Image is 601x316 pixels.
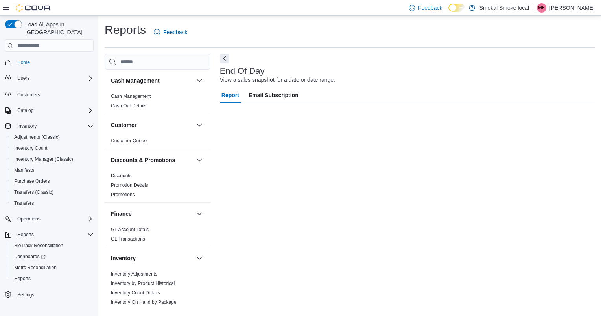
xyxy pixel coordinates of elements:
button: Manifests [8,165,97,176]
span: Transfers [11,198,94,208]
button: Inventory [2,121,97,132]
a: Inventory Count Details [111,290,160,296]
span: Manifests [14,167,34,173]
p: | [532,3,534,13]
button: Operations [2,213,97,224]
button: Reports [2,229,97,240]
h3: Customer [111,121,136,129]
h1: Reports [105,22,146,38]
button: Customers [2,88,97,100]
span: Transfers [14,200,34,206]
a: Manifests [11,165,37,175]
span: Reports [14,230,94,239]
button: Finance [195,209,204,219]
span: Inventory by Product Historical [111,280,175,287]
a: Transfers [11,198,37,208]
a: Discounts [111,173,132,178]
button: Next [220,54,229,63]
span: Transfers (Classic) [14,189,53,195]
span: Home [14,57,94,67]
span: Metrc Reconciliation [14,265,57,271]
span: Inventory [14,121,94,131]
span: Feedback [418,4,442,12]
button: Inventory Manager (Classic) [8,154,97,165]
a: Inventory Count [11,143,51,153]
a: Inventory Manager (Classic) [11,154,76,164]
a: Transfers (Classic) [11,187,57,197]
a: Reports [11,274,34,283]
button: Metrc Reconciliation [8,262,97,273]
button: Purchase Orders [8,176,97,187]
div: Cash Management [105,92,210,114]
h3: Cash Management [111,77,160,85]
span: Manifests [11,165,94,175]
div: Mike Kennedy [537,3,546,13]
button: Catalog [14,106,37,115]
a: Cash Management [111,94,151,99]
span: Inventory Manager (Classic) [14,156,73,162]
a: Customers [14,90,43,99]
button: Users [2,73,97,84]
a: Dashboards [11,252,49,261]
a: Customer Queue [111,138,147,143]
span: Purchase Orders [11,176,94,186]
span: Cash Management [111,93,151,99]
button: Operations [14,214,44,224]
button: Cash Management [195,76,204,85]
span: Reports [14,276,31,282]
button: Reports [14,230,37,239]
a: Feedback [151,24,190,40]
span: Feedback [163,28,187,36]
img: Cova [16,4,51,12]
span: Adjustments (Classic) [14,134,60,140]
span: Transfers (Classic) [11,187,94,197]
button: Transfers [8,198,97,209]
button: Inventory [111,254,193,262]
span: Reports [17,231,34,238]
span: GL Account Totals [111,226,149,233]
a: Inventory Adjustments [111,271,157,277]
div: Finance [105,225,210,247]
span: Inventory Count [11,143,94,153]
a: Adjustments (Classic) [11,132,63,142]
button: Settings [2,289,97,300]
h3: End Of Day [220,66,265,76]
a: GL Transactions [111,236,145,242]
a: Inventory On Hand by Package [111,299,177,305]
span: Users [17,75,29,81]
span: Inventory Adjustments [111,271,157,277]
a: Promotions [111,192,135,197]
a: Dashboards [8,251,97,262]
span: Report [221,87,239,103]
span: Customers [14,89,94,99]
h3: Inventory [111,254,136,262]
div: View a sales snapshot for a date or date range. [220,76,335,84]
span: MK [538,3,545,13]
span: Operations [14,214,94,224]
a: Home [14,58,33,67]
button: BioTrack Reconciliation [8,240,97,251]
button: Inventory [195,254,204,263]
button: Catalog [2,105,97,116]
span: Catalog [17,107,33,114]
a: Cash Out Details [111,103,147,108]
span: Dashboards [11,252,94,261]
a: Inventory by Product Historical [111,281,175,286]
span: Inventory Count [14,145,48,151]
span: Load All Apps in [GEOGRAPHIC_DATA] [22,20,94,36]
a: Purchase Orders [11,176,53,186]
button: Transfers (Classic) [8,187,97,198]
p: [PERSON_NAME] [549,3,595,13]
span: Email Subscription [249,87,299,103]
h3: Discounts & Promotions [111,156,175,164]
button: Discounts & Promotions [111,156,193,164]
button: Discounts & Promotions [195,155,204,165]
button: Customer [111,121,193,129]
span: Metrc Reconciliation [11,263,94,272]
span: Settings [17,292,34,298]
